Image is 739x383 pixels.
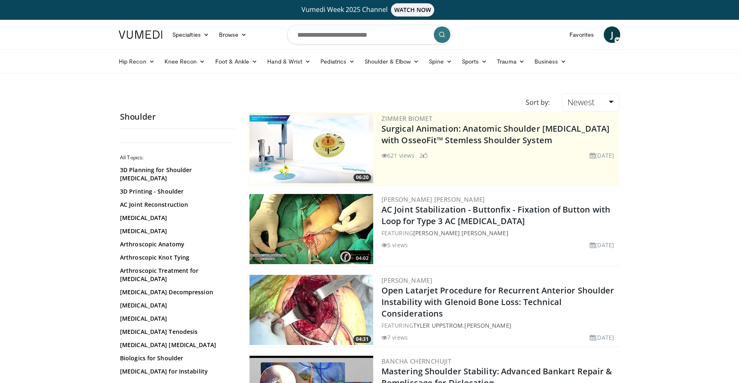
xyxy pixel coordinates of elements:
a: Hand & Wrist [262,53,315,70]
a: [PERSON_NAME] [PERSON_NAME] [381,195,485,203]
li: 7 views [381,333,408,342]
a: Hip Recon [114,53,160,70]
li: [DATE] [590,241,614,249]
a: Spine [424,53,457,70]
a: 3D Planning for Shoulder [MEDICAL_DATA] [120,166,231,182]
a: Trauma [492,53,530,70]
a: Biologics for Shoulder [120,354,231,362]
a: Open Latarjet Procedure for Recurrent Anterior Shoulder Instability with Glenoid Bone Loss: Techn... [381,285,614,319]
li: [DATE] [590,333,614,342]
span: 04:31 [353,336,371,343]
span: 06:20 [353,174,371,181]
input: Search topics, interventions [287,25,452,45]
a: [MEDICAL_DATA] [MEDICAL_DATA] [120,341,231,349]
div: FEATURING [381,229,617,237]
a: Bancha Chernchujit [381,357,451,365]
a: [PERSON_NAME] [464,322,511,329]
a: [MEDICAL_DATA] Tenodesis [120,328,231,336]
a: Tyler Uppstrom [413,322,463,329]
a: Arthroscopic Knot Tying [120,253,231,262]
a: [MEDICAL_DATA] [120,214,231,222]
a: AC Joint Stabilization - Buttonfix - Fixation of Button with Loop for Type 3 AC [MEDICAL_DATA] [381,204,610,227]
li: 2 [419,151,428,160]
a: Vumedi Week 2025 ChannelWATCH NOW [120,3,619,17]
h2: Shoulder [120,111,235,122]
a: Shoulder & Elbow [360,53,424,70]
div: Sort by: [520,93,556,111]
li: 621 views [381,151,414,160]
li: 5 views [381,241,408,249]
a: 3D Printing - Shoulder [120,187,231,196]
a: Zimmer Biomet [381,114,432,123]
li: [DATE] [590,151,614,160]
a: Sports [457,53,492,70]
a: Knee Recon [160,53,210,70]
span: Newest [567,97,595,108]
a: 04:31 [249,275,373,345]
a: [MEDICAL_DATA] [120,314,231,323]
div: FEATURING , [381,321,617,330]
a: Arthroscopic Treatment for [MEDICAL_DATA] [120,267,231,283]
a: [PERSON_NAME] [PERSON_NAME] [413,229,508,237]
a: Specialties [167,26,214,43]
img: 2b2da37e-a9b6-423e-b87e-b89ec568d167.300x170_q85_crop-smart_upscale.jpg [249,275,373,345]
a: [MEDICAL_DATA] [120,301,231,310]
a: AC Joint Reconstruction [120,201,231,209]
a: Pediatrics [315,53,360,70]
img: 84e7f812-2061-4fff-86f6-cdff29f66ef4.300x170_q85_crop-smart_upscale.jpg [249,113,373,183]
a: [MEDICAL_DATA] for Instability [120,367,231,376]
img: VuMedi Logo [119,31,162,39]
span: 04:02 [353,255,371,262]
a: [MEDICAL_DATA] Decompression [120,288,231,296]
a: [MEDICAL_DATA] [120,227,231,235]
a: [PERSON_NAME] [381,276,432,284]
a: 06:20 [249,113,373,183]
a: Browse [214,26,252,43]
span: WATCH NOW [391,3,435,17]
a: Newest [562,93,619,111]
a: Foot & Ankle [210,53,263,70]
a: Business [530,53,572,70]
a: Arthroscopic Anatomy [120,240,231,248]
a: Favorites [565,26,599,43]
img: c2f644dc-a967-485d-903d-283ce6bc3929.300x170_q85_crop-smart_upscale.jpg [249,194,373,264]
a: Surgical Animation: Anatomic Shoulder [MEDICAL_DATA] with OsseoFit™ Stemless Shoulder System [381,123,610,146]
a: 04:02 [249,194,373,264]
a: J [604,26,620,43]
h2: All Topics: [120,154,233,161]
